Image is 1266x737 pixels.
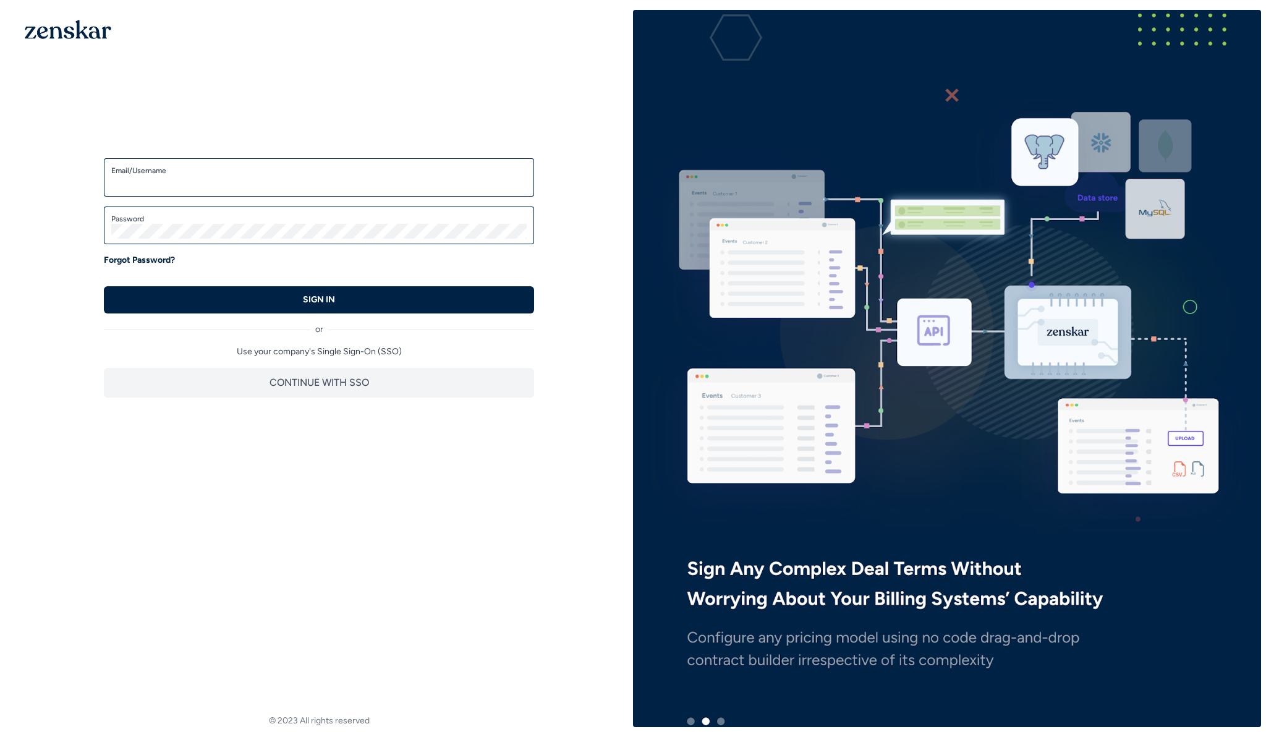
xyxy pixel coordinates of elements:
[104,368,534,398] button: CONTINUE WITH SSO
[5,715,633,727] footer: © 2023 All rights reserved
[104,313,534,336] div: or
[25,20,111,39] img: 1OGAJ2xQqyY4LXKgY66KYq0eOWRCkrZdAb3gUhuVAqdWPZE9SRJmCz+oDMSn4zDLXe31Ii730ItAGKgCKgCCgCikA4Av8PJUP...
[303,294,335,306] p: SIGN IN
[104,254,175,266] a: Forgot Password?
[111,214,527,224] label: Password
[104,286,534,313] button: SIGN IN
[111,166,527,176] label: Email/Username
[104,346,534,358] p: Use your company's Single Sign-On (SSO)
